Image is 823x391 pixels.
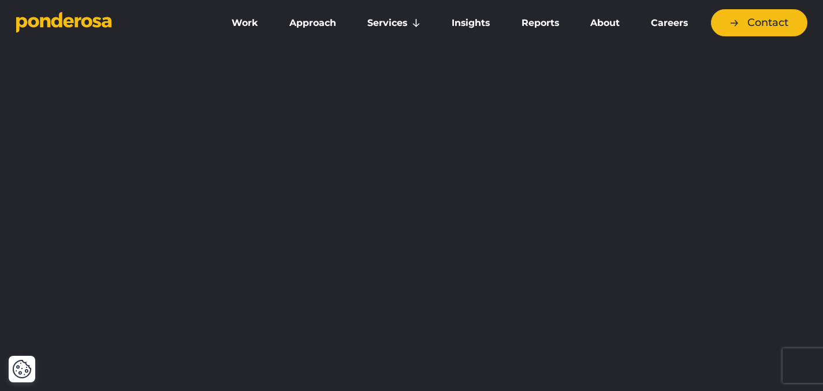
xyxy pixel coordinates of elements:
a: Contact [711,9,807,36]
img: Revisit consent button [12,359,32,379]
a: Go to homepage [16,12,201,35]
a: Services [354,11,434,35]
a: Approach [276,11,349,35]
a: Careers [638,11,701,35]
a: Work [218,11,271,35]
a: Reports [508,11,572,35]
a: Insights [438,11,503,35]
a: About [577,11,633,35]
button: Cookie Settings [12,359,32,379]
